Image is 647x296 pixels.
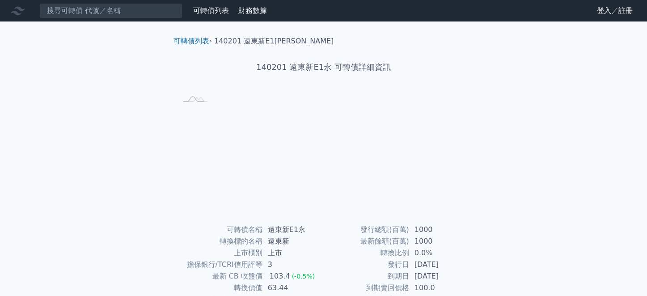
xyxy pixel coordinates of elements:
div: 103.4 [268,270,292,282]
td: 上市 [262,247,324,259]
input: 搜尋可轉債 代號／名稱 [39,3,182,18]
span: (-0.5%) [292,273,315,280]
li: › [173,36,212,47]
a: 登入／註冊 [590,4,640,18]
td: 轉換比例 [324,247,409,259]
td: 到期賣回價格 [324,282,409,294]
td: 63.44 [262,282,324,294]
td: 0.0% [409,247,470,259]
td: 3 [262,259,324,270]
td: 最新餘額(百萬) [324,236,409,247]
td: 遠東新E1永 [262,224,324,236]
a: 可轉債列表 [193,6,229,15]
td: 1000 [409,236,470,247]
td: 上市櫃別 [177,247,262,259]
td: 擔保銀行/TCRI信用評等 [177,259,262,270]
li: 140201 遠東新E1[PERSON_NAME] [214,36,334,47]
td: 1000 [409,224,470,236]
td: [DATE] [409,270,470,282]
a: 財務數據 [238,6,267,15]
td: 最新 CB 收盤價 [177,270,262,282]
td: 發行日 [324,259,409,270]
td: 轉換價值 [177,282,262,294]
td: [DATE] [409,259,470,270]
td: 遠東新 [262,236,324,247]
a: 可轉債列表 [173,37,209,45]
td: 發行總額(百萬) [324,224,409,236]
td: 可轉債名稱 [177,224,262,236]
td: 轉換標的名稱 [177,236,262,247]
td: 100.0 [409,282,470,294]
h1: 140201 遠東新E1永 可轉債詳細資訊 [166,61,481,73]
td: 到期日 [324,270,409,282]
